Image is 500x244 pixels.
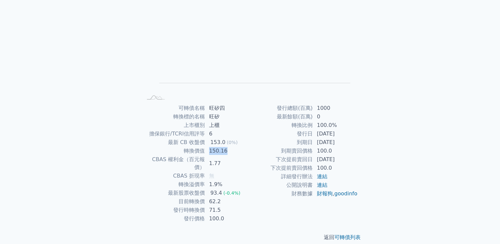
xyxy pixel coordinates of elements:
td: 最新股票收盤價 [142,189,205,197]
td: 6 [205,130,250,138]
td: 100.0 [313,164,358,172]
td: 最新 CB 收盤價 [142,138,205,147]
span: (-0.4%) [223,190,240,196]
td: CBAS 權利金（百元報價） [142,155,205,172]
td: 可轉債名稱 [142,104,205,112]
td: 財務數據 [250,189,313,198]
td: 發行時轉換價 [142,206,205,214]
div: 93.4 [209,189,224,197]
td: 100.0% [313,121,358,130]
td: 最新餘額(百萬) [250,112,313,121]
td: 發行日 [250,130,313,138]
td: 上櫃 [205,121,250,130]
div: 153.0 [209,138,227,146]
div: 聊天小工具 [467,212,500,244]
a: 可轉債列表 [334,234,361,240]
span: (0%) [227,140,238,145]
td: 轉換標的名稱 [142,112,205,121]
td: 62.2 [205,197,250,206]
td: 詳細發行辦法 [250,172,313,181]
td: 100.0 [205,214,250,223]
td: 150.16 [205,147,250,155]
td: 轉換比例 [250,121,313,130]
td: CBAS 折現率 [142,172,205,180]
td: 0 [313,112,358,121]
td: 下次提前賣回日 [250,155,313,164]
iframe: Chat Widget [467,212,500,244]
td: [DATE] [313,130,358,138]
span: 無 [209,173,214,179]
td: 公開說明書 [250,181,313,189]
td: 轉換溢價率 [142,180,205,189]
a: 連結 [317,173,327,180]
td: , [313,189,358,198]
td: 71.5 [205,206,250,214]
td: 1.9% [205,180,250,189]
td: 1000 [313,104,358,112]
td: 1.77 [205,155,250,172]
td: 到期日 [250,138,313,147]
td: 100.0 [313,147,358,155]
a: 連結 [317,182,327,188]
td: [DATE] [313,155,358,164]
td: 旺矽四 [205,104,250,112]
td: 到期賣回價格 [250,147,313,155]
a: 財報狗 [317,190,333,197]
td: 擔保銀行/TCRI信用評等 [142,130,205,138]
td: 發行價格 [142,214,205,223]
td: [DATE] [313,138,358,147]
td: 發行總額(百萬) [250,104,313,112]
g: Chart [153,14,350,93]
td: 上市櫃別 [142,121,205,130]
p: 返回 [134,233,366,241]
td: 轉換價值 [142,147,205,155]
td: 下次提前賣回價格 [250,164,313,172]
td: 目前轉換價 [142,197,205,206]
a: goodinfo [334,190,357,197]
td: 旺矽 [205,112,250,121]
